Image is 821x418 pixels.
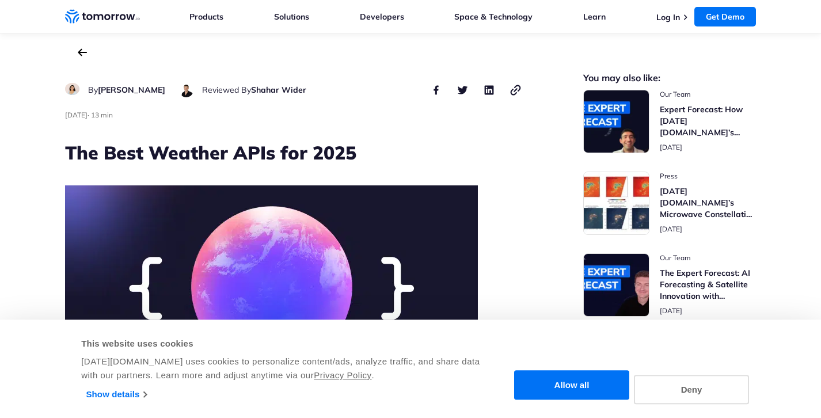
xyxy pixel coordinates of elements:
a: Show details [86,386,147,403]
span: publish date [65,111,88,119]
button: copy link to clipboard [508,83,522,97]
div: author name [88,83,165,97]
span: publish date [660,143,682,151]
span: · [88,111,89,119]
button: share this post on linkedin [482,83,496,97]
button: share this post on facebook [429,83,443,97]
a: Read Tomorrow.io’s Microwave Constellation Ready To Help This Hurricane Season [583,172,756,235]
a: Products [189,12,223,22]
h1: The Best Weather APIs for 2025 [65,140,522,165]
a: Learn [583,12,606,22]
a: Privacy Policy [314,370,371,380]
a: back to the main blog page [78,48,87,56]
div: This website uses cookies [81,337,494,351]
span: publish date [660,225,682,233]
a: Solutions [274,12,309,22]
button: Allow all [514,371,629,400]
span: publish date [660,306,682,315]
button: Deny [634,375,749,404]
div: [DATE][DOMAIN_NAME] uses cookies to personalize content/ads, analyze traffic, and share data with... [81,355,494,382]
h3: Expert Forecast: How [DATE][DOMAIN_NAME]’s Microwave Sounders Are Revolutionizing Hurricane Monit... [660,104,756,138]
a: Read Expert Forecast: How Tomorrow.io’s Microwave Sounders Are Revolutionizing Hurricane Monitoring [583,90,756,153]
a: Read The Expert Forecast: AI Forecasting & Satellite Innovation with Randy Chase [583,253,756,317]
div: author name [202,83,306,97]
h2: You may also like: [583,74,756,82]
a: Developers [360,12,404,22]
h3: [DATE][DOMAIN_NAME]’s Microwave Constellation Ready To Help This Hurricane Season [660,185,756,220]
span: post catecory [660,90,756,99]
h3: The Expert Forecast: AI Forecasting & Satellite Innovation with [PERSON_NAME] [660,267,756,302]
a: Get Demo [694,7,756,26]
span: By [88,85,98,95]
button: share this post on twitter [455,83,469,97]
a: Log In [656,12,680,22]
img: Ruth Favela [65,83,79,95]
span: post catecory [660,253,756,263]
img: Shahar Wider [179,83,193,97]
a: Space & Technology [454,12,533,22]
span: Estimated reading time [91,111,113,119]
span: post catecory [660,172,756,181]
a: Home link [65,8,140,25]
span: Reviewed By [202,85,251,95]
